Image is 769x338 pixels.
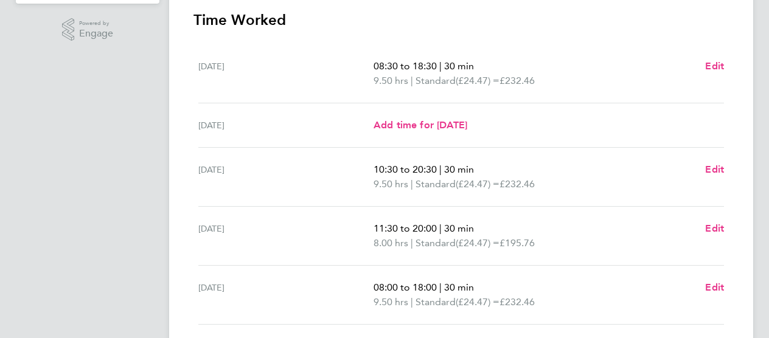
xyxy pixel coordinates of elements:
[411,296,413,308] span: |
[374,178,408,190] span: 9.50 hrs
[79,18,113,29] span: Powered by
[374,222,437,234] span: 11:30 to 20:00
[456,75,499,86] span: (£24.47) =
[499,296,535,308] span: £232.46
[416,74,456,88] span: Standard
[62,18,114,41] a: Powered byEngage
[416,177,456,191] span: Standard
[444,60,474,72] span: 30 min
[193,10,729,30] h3: Time Worked
[705,164,724,175] span: Edit
[79,29,113,39] span: Engage
[499,178,535,190] span: £232.46
[374,281,437,293] span: 08:00 to 18:00
[374,164,437,175] span: 10:30 to 20:30
[374,75,408,86] span: 9.50 hrs
[198,221,374,250] div: [DATE]
[374,60,437,72] span: 08:30 to 18:30
[705,280,724,295] a: Edit
[499,237,535,249] span: £195.76
[374,119,467,131] span: Add time for [DATE]
[198,59,374,88] div: [DATE]
[444,164,474,175] span: 30 min
[439,60,442,72] span: |
[705,221,724,236] a: Edit
[416,295,456,309] span: Standard
[456,178,499,190] span: (£24.47) =
[444,281,474,293] span: 30 min
[198,162,374,191] div: [DATE]
[499,75,535,86] span: £232.46
[439,164,442,175] span: |
[456,237,499,249] span: (£24.47) =
[444,222,474,234] span: 30 min
[411,178,413,190] span: |
[374,237,408,249] span: 8.00 hrs
[374,118,467,133] a: Add time for [DATE]
[198,118,374,133] div: [DATE]
[705,59,724,74] a: Edit
[198,280,374,309] div: [DATE]
[411,75,413,86] span: |
[705,281,724,293] span: Edit
[705,222,724,234] span: Edit
[439,281,442,293] span: |
[411,237,413,249] span: |
[705,162,724,177] a: Edit
[439,222,442,234] span: |
[416,236,456,250] span: Standard
[456,296,499,308] span: (£24.47) =
[374,296,408,308] span: 9.50 hrs
[705,60,724,72] span: Edit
